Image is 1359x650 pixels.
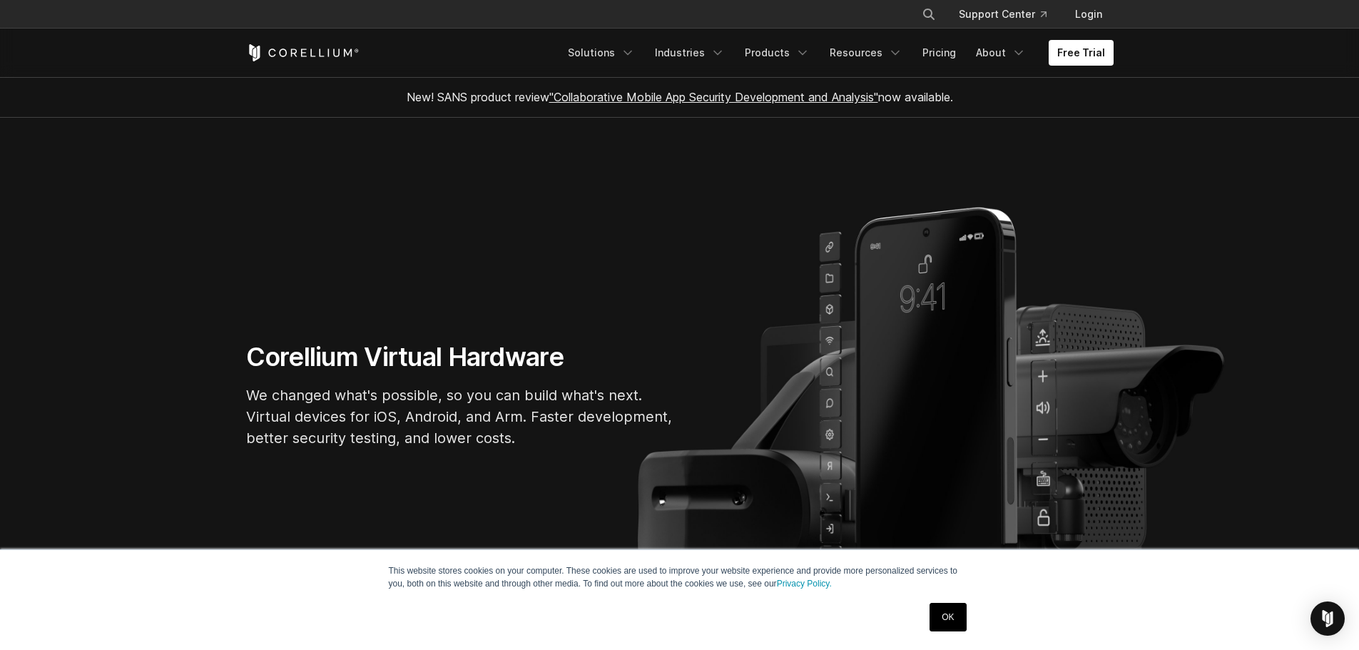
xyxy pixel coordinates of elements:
a: Products [736,40,818,66]
p: This website stores cookies on your computer. These cookies are used to improve your website expe... [389,564,971,590]
div: Navigation Menu [905,1,1114,27]
span: New! SANS product review now available. [407,90,953,104]
a: Industries [646,40,733,66]
a: Solutions [559,40,643,66]
a: Corellium Home [246,44,360,61]
a: OK [930,603,966,631]
h1: Corellium Virtual Hardware [246,341,674,373]
a: "Collaborative Mobile App Security Development and Analysis" [549,90,878,104]
a: About [967,40,1034,66]
button: Search [916,1,942,27]
div: Open Intercom Messenger [1310,601,1345,636]
div: Navigation Menu [559,40,1114,66]
p: We changed what's possible, so you can build what's next. Virtual devices for iOS, Android, and A... [246,385,674,449]
a: Login [1064,1,1114,27]
a: Pricing [914,40,964,66]
a: Resources [821,40,911,66]
a: Free Trial [1049,40,1114,66]
a: Support Center [947,1,1058,27]
a: Privacy Policy. [777,579,832,589]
